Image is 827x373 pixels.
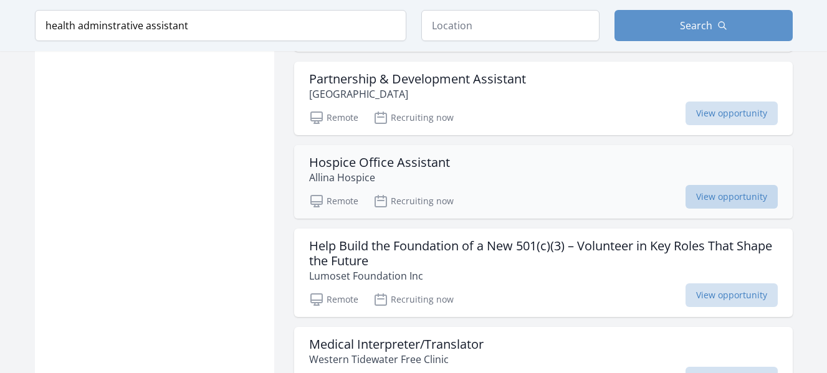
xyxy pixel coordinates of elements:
p: Recruiting now [373,194,454,209]
h3: Hospice Office Assistant [309,155,450,170]
p: Lumoset Foundation Inc [309,268,778,283]
button: Search [614,10,793,41]
input: Location [421,10,600,41]
input: Keyword [35,10,406,41]
p: Remote [309,194,358,209]
a: Partnership & Development Assistant [GEOGRAPHIC_DATA] Remote Recruiting now View opportunity [294,62,793,135]
h3: Help Build the Foundation of a New 501(c)(3) – Volunteer in Key Roles That Shape the Future [309,238,778,268]
span: View opportunity [686,185,778,209]
h3: Partnership & Development Assistant [309,72,526,87]
span: View opportunity [686,283,778,307]
p: Remote [309,292,358,307]
a: Hospice Office Assistant Allina Hospice Remote Recruiting now View opportunity [294,145,793,219]
a: Help Build the Foundation of a New 501(c)(3) – Volunteer in Key Roles That Shape the Future Lumos... [294,229,793,317]
p: Allina Hospice [309,170,450,185]
span: Search [680,18,712,33]
p: [GEOGRAPHIC_DATA] [309,87,526,102]
p: Western Tidewater Free Clinic [309,352,484,367]
p: Recruiting now [373,292,454,307]
span: View opportunity [686,102,778,125]
p: Recruiting now [373,110,454,125]
p: Remote [309,110,358,125]
h3: Medical Interpreter/Translator [309,337,484,352]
